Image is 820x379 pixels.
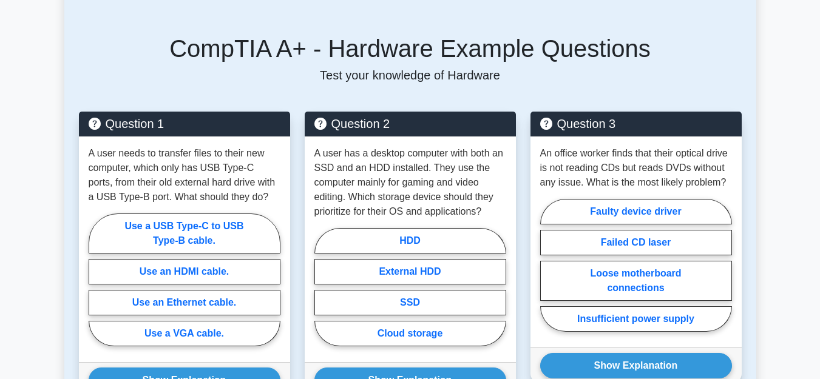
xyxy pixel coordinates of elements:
p: A user needs to transfer files to their new computer, which only has USB Type-C ports, from their... [89,146,280,204]
h5: Question 1 [89,116,280,131]
h5: CompTIA A+ - Hardware Example Questions [79,34,742,63]
label: Faulty device driver [540,199,732,224]
h5: Question 3 [540,116,732,131]
label: Failed CD laser [540,230,732,255]
label: Use an Ethernet cable. [89,290,280,315]
button: Show Explanation [540,353,732,378]
label: Use a VGA cable. [89,321,280,346]
label: Use a USB Type-C to USB Type-B cable. [89,213,280,253]
label: Insufficient power supply [540,306,732,332]
label: Use an HDMI cable. [89,259,280,284]
h5: Question 2 [314,116,506,131]
p: An office worker finds that their optical drive is not reading CDs but reads DVDs without any iss... [540,146,732,190]
label: External HDD [314,259,506,284]
label: Loose motherboard connections [540,261,732,301]
label: Cloud storage [314,321,506,346]
label: SSD [314,290,506,315]
p: Test your knowledge of Hardware [79,68,742,82]
label: HDD [314,228,506,253]
p: A user has a desktop computer with both an SSD and an HDD installed. They use the computer mainly... [314,146,506,219]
